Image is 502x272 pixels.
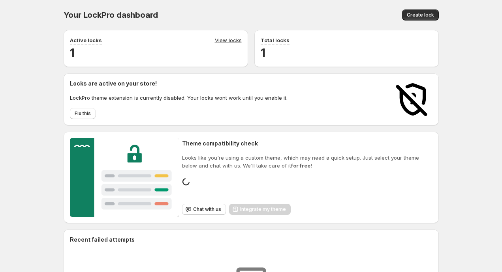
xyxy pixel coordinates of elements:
[70,94,288,102] p: LockPro theme extension is currently disabled. Your locks wont work until you enable it.
[261,45,432,61] h2: 1
[182,154,432,170] p: Looks like you're using a custom theme, which may need a quick setup. Just select your theme belo...
[215,36,242,45] a: View locks
[70,45,242,61] h2: 1
[182,204,226,215] button: Chat with us
[75,110,91,117] span: Fix this
[402,9,439,20] button: Create lock
[70,108,96,119] button: Fix this
[393,80,432,119] img: Locks disabled
[193,206,221,212] span: Chat with us
[70,36,102,44] p: Active locks
[70,138,179,217] img: Customer support
[407,12,434,18] span: Create lock
[291,162,312,169] strong: for free!
[70,80,288,88] h2: Locks are active on your store!
[64,10,158,20] span: Your LockPro dashboard
[261,36,290,44] p: Total locks
[182,140,432,147] h2: Theme compatibility check
[70,236,135,244] h2: Recent failed attempts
